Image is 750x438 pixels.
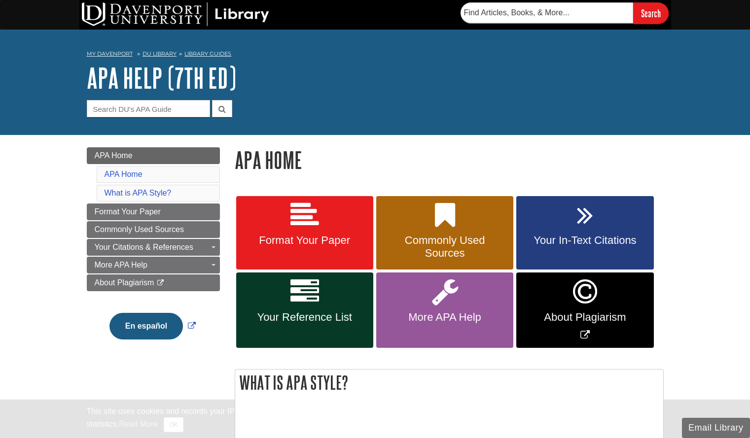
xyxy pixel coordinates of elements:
span: Format Your Paper [244,234,366,247]
input: Find Articles, Books, & More... [461,2,633,23]
button: En español [109,313,183,339]
span: APA Home [95,151,133,160]
button: Close [164,417,183,432]
a: Commonly Used Sources [87,221,220,238]
div: Guide Page Menu [87,147,220,356]
a: APA Home [105,170,143,178]
a: Format Your Paper [236,196,373,270]
a: Commonly Used Sources [376,196,513,270]
i: This link opens in a new window [156,280,165,286]
span: Your Reference List [244,311,366,324]
a: Read More [119,420,158,428]
span: Format Your Paper [95,207,161,216]
h1: APA Home [235,147,664,172]
div: This site uses cookies and records your IP address for usage statistics. Additionally, we use Goo... [87,405,664,432]
span: Your In-Text Citations [524,234,646,247]
span: Commonly Used Sources [95,225,184,234]
a: APA Help (7th Ed) [87,63,236,93]
a: DU Library [143,50,177,57]
a: Your Citations & References [87,239,220,256]
a: Link opens in new window [107,322,198,330]
a: More APA Help [87,257,220,273]
a: Format Your Paper [87,203,220,220]
span: About Plagiarism [524,311,646,324]
span: More APA Help [384,311,506,324]
a: About Plagiarism [87,274,220,291]
a: Library Guides [184,50,231,57]
input: Search [633,2,669,24]
img: DU Library [82,2,269,26]
span: About Plagiarism [95,278,154,287]
a: More APA Help [376,272,513,348]
input: Search DU's APA Guide [87,100,210,117]
form: Searches DU Library's articles, books, and more [461,2,669,24]
span: More APA Help [95,261,147,269]
a: Your In-Text Citations [516,196,653,270]
nav: breadcrumb [87,47,664,63]
button: Email Library [682,418,750,438]
a: Your Reference List [236,272,373,348]
a: Link opens in new window [516,272,653,348]
a: APA Home [87,147,220,164]
a: My Davenport [87,50,133,58]
h2: What is APA Style? [235,370,663,396]
span: Commonly Used Sources [384,234,506,260]
span: Your Citations & References [95,243,193,251]
a: What is APA Style? [105,189,172,197]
